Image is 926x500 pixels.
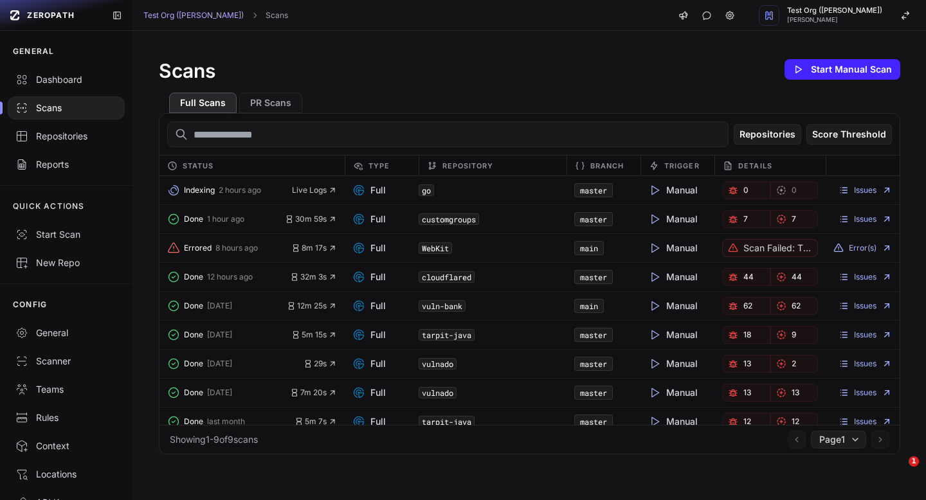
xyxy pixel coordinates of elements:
span: 5m 15s [291,330,337,340]
a: 13 [770,384,818,402]
span: 62 [743,301,752,311]
div: Repositories [15,130,117,143]
span: Type [368,158,390,174]
button: Live Logs [292,185,337,195]
a: 13 [722,355,770,373]
span: 12 [792,416,799,427]
button: 5m 7s [295,416,337,427]
code: vuln-bank [419,300,466,312]
div: Start Scan [15,228,117,241]
a: Test Org ([PERSON_NAME]) [143,10,244,21]
span: Errored [184,243,212,253]
a: Issues [839,359,892,369]
span: 7 [743,214,748,224]
p: GENERAL [13,46,54,57]
div: Dashboard [15,73,117,86]
span: 7 [792,214,796,224]
span: Done [184,359,203,369]
a: Issues [839,214,892,224]
button: Done last month [167,413,295,431]
code: vulnado [419,387,457,398]
button: 30m 59s [285,214,337,224]
span: Indexing [184,185,215,195]
span: Repository [442,158,494,174]
a: 62 [770,297,818,315]
span: Full [352,415,386,428]
span: Manual [648,328,698,341]
a: master [580,330,607,340]
div: Scanner [15,355,117,368]
button: Page1 [811,431,866,449]
button: 7m 20s [290,388,337,398]
iframe: Intercom live chat [882,456,913,487]
a: Scans [266,10,288,21]
button: Start Manual Scan [785,59,900,80]
span: Full [352,386,386,399]
code: cloudflared [419,271,475,283]
a: master [580,359,607,369]
span: 13 [743,388,751,398]
a: 18 [722,326,770,344]
span: 0 [743,185,749,195]
a: 12 [770,413,818,431]
button: 29s [304,359,337,369]
span: Full [352,242,386,254]
code: vulnado [419,358,457,370]
button: 32m 3s [290,272,337,282]
button: Done [DATE] [167,326,291,344]
a: Issues [839,388,892,398]
span: 13 [743,359,751,369]
span: Manual [648,184,698,197]
span: Manual [648,299,698,312]
a: 44 [722,268,770,286]
button: Indexing 2 hours ago [167,181,292,199]
h1: Scans [159,59,215,82]
span: 8 hours ago [215,243,258,253]
span: Done [184,416,203,427]
button: 12m 25s [287,301,337,311]
span: 13 [792,388,799,398]
span: 18 [743,330,751,340]
button: Error(s) [833,243,892,253]
code: tarpit-java [419,416,475,427]
span: Done [184,214,203,224]
span: Done [184,272,203,282]
button: Repositories [734,124,801,145]
button: Done 12 hours ago [167,268,290,286]
button: Errored 8 hours ago [167,239,291,257]
p: CONFIG [13,299,47,310]
a: Issues [839,185,892,195]
span: Manual [648,386,698,399]
a: 44 [770,268,818,286]
span: 44 [743,272,754,282]
p: Scan failed: The repository is too large for your paid plan. Contact support. [743,242,812,254]
span: Done [184,388,203,398]
span: [DATE] [207,388,232,398]
div: Teams [15,383,117,396]
a: Issues [839,301,892,311]
button: 9 [770,326,818,344]
a: 13 [722,384,770,402]
span: [DATE] [207,359,232,369]
a: 2 [770,355,818,373]
nav: breadcrumb [143,10,288,21]
button: Done 1 hour ago [167,210,285,228]
button: 8m 17s [291,243,337,253]
span: Manual [648,271,698,283]
span: Full [352,328,386,341]
span: 12 hours ago [207,272,253,282]
a: 12 [722,413,770,431]
a: Issues [839,272,892,282]
a: Issues [839,416,892,427]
